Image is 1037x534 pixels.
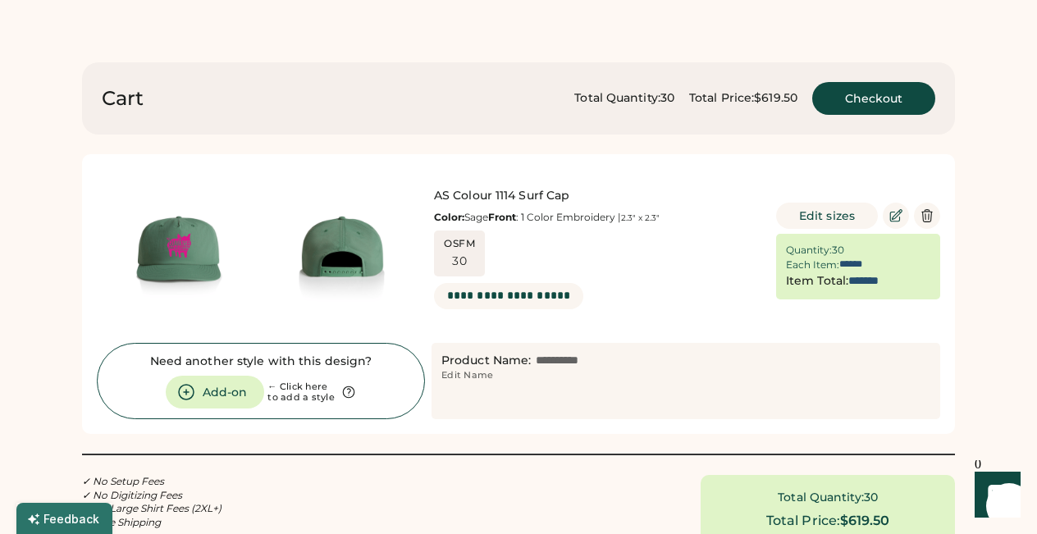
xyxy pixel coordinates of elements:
div: Total Price: [689,90,754,107]
div: Sage : 1 Color Embroidery | [434,211,761,224]
div: Total Quantity: [574,90,660,107]
em: ✓ Free Shipping [82,516,161,528]
button: Delete [914,203,940,229]
div: OSFM [444,237,475,250]
div: 30 [864,491,878,504]
div: 30 [832,244,844,257]
div: Edit Name [441,369,493,382]
div: Item Total: [786,273,848,290]
div: Need another style with this design? [150,354,372,370]
div: Quantity: [786,244,832,257]
div: Cart [102,85,144,112]
div: AS Colour 1114 Surf Cap [434,188,761,204]
div: 30 [452,253,467,270]
em: ✓ No Setup Fees [82,475,164,487]
em: ✓ No Digitizing Fees [82,489,182,501]
div: $619.50 [840,513,889,528]
iframe: Front Chat [959,460,1030,531]
button: Edit Product [883,203,909,229]
button: Add-on [166,376,264,408]
strong: Color: [434,211,464,223]
div: $619.50 [754,90,797,107]
strong: Front [488,211,516,223]
em: ✓ No Large Shirt Fees (2XL+) [82,502,222,514]
div: 30 [660,90,674,107]
img: generate-image [261,169,425,333]
button: Checkout [812,82,935,115]
div: ← Click here to add a style [267,381,335,404]
div: Total Quantity: [778,490,864,506]
button: Edit sizes [776,203,878,229]
img: generate-image [97,169,261,333]
div: Product Name: [441,353,531,369]
div: Each Item: [786,258,839,272]
font: 2.3" x 2.3" [621,212,660,223]
div: Total Price: [766,511,841,531]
